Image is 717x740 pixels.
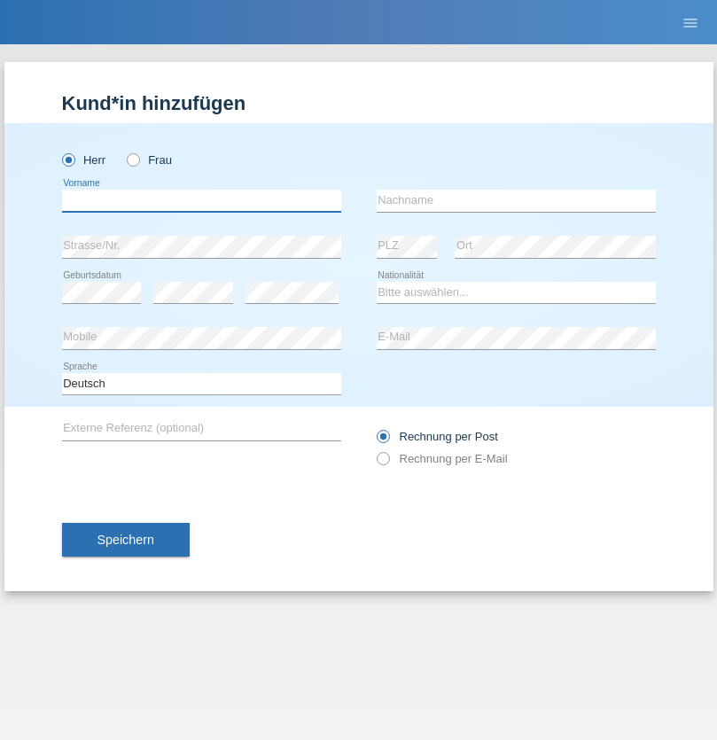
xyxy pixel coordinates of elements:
input: Frau [127,153,138,165]
input: Rechnung per E-Mail [377,452,388,474]
label: Rechnung per Post [377,430,498,443]
button: Speichern [62,523,190,557]
h1: Kund*in hinzufügen [62,92,656,114]
label: Herr [62,153,106,167]
input: Rechnung per Post [377,430,388,452]
input: Herr [62,153,74,165]
span: Speichern [97,533,154,547]
label: Rechnung per E-Mail [377,452,508,465]
i: menu [682,14,699,32]
label: Frau [127,153,172,167]
a: menu [673,17,708,27]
